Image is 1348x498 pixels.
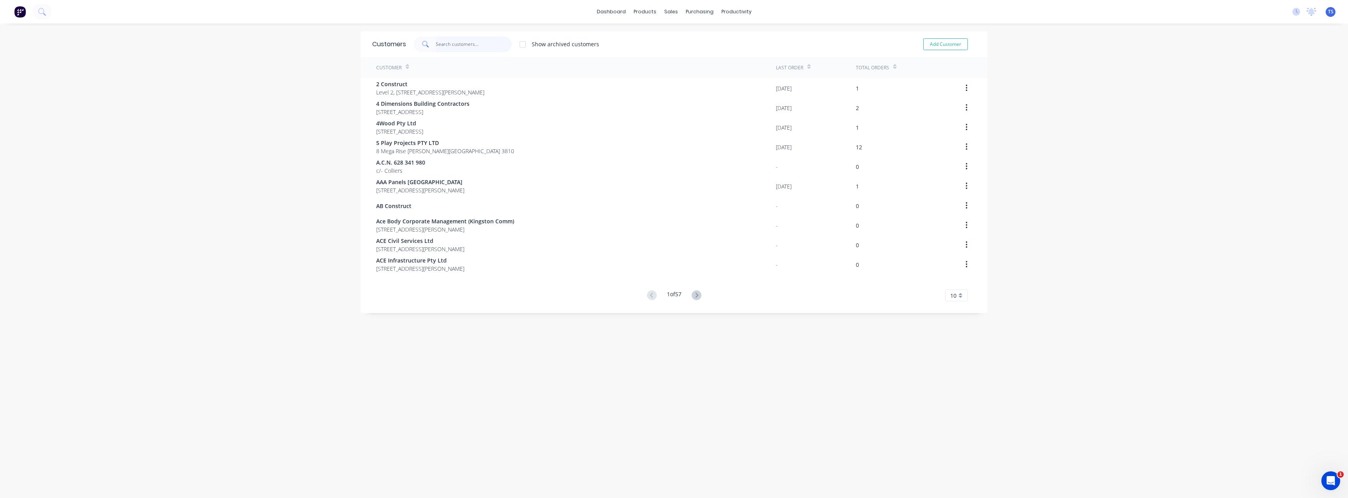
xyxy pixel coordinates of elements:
div: 1 [856,84,859,92]
div: [DATE] [776,182,792,190]
span: 4Wood Pty Ltd [376,119,423,127]
span: ACE Infrastructure Pty Ltd [376,256,464,264]
div: 1 of 57 [667,290,681,301]
div: Last Order [776,64,803,71]
span: [STREET_ADDRESS][PERSON_NAME] [376,225,514,234]
span: 4 Dimensions Building Contractors [376,100,469,108]
button: Add Customer [923,38,968,50]
div: [DATE] [776,123,792,132]
a: dashboard [593,6,630,18]
div: Customer [376,64,402,71]
span: AAA Panels [GEOGRAPHIC_DATA] [376,178,464,186]
div: 0 [856,202,859,210]
span: ACE Civil Services Ltd [376,237,464,245]
span: 1 [1337,471,1344,478]
div: 1 [856,182,859,190]
div: Show archived customers [532,40,599,48]
span: [STREET_ADDRESS][PERSON_NAME] [376,186,464,194]
div: 0 [856,241,859,249]
div: - [776,261,778,269]
div: 0 [856,261,859,269]
div: 1 [856,123,859,132]
div: sales [660,6,682,18]
span: Ace Body Corporate Management (Kingston Comm) [376,217,514,225]
div: 0 [856,163,859,171]
span: 2 Construct [376,80,484,88]
div: 0 [856,221,859,230]
div: Total Orders [856,64,889,71]
span: A.C.N. 628 341 980 [376,158,425,167]
iframe: Intercom live chat [1321,471,1340,490]
span: [STREET_ADDRESS][PERSON_NAME] [376,264,464,273]
div: products [630,6,660,18]
div: - [776,221,778,230]
span: AB Construct [376,202,411,210]
input: Search customers... [436,36,512,52]
div: [DATE] [776,143,792,151]
span: 10 [950,292,957,300]
div: - [776,241,778,249]
div: Customers [372,40,406,49]
span: 5 Play Projects PTY LTD [376,139,514,147]
div: purchasing [682,6,717,18]
div: productivity [717,6,756,18]
div: [DATE] [776,84,792,92]
div: 12 [856,143,862,151]
img: Factory [14,6,26,18]
div: 2 [856,104,859,112]
span: [STREET_ADDRESS][PERSON_NAME] [376,245,464,253]
span: c/- Colliers [376,167,425,175]
span: [STREET_ADDRESS] [376,108,469,116]
div: [DATE] [776,104,792,112]
span: Level 2, [STREET_ADDRESS][PERSON_NAME] [376,88,484,96]
span: TS [1328,8,1334,15]
div: - [776,202,778,210]
div: - [776,163,778,171]
span: 8 Mega Rise [PERSON_NAME][GEOGRAPHIC_DATA] 3810 [376,147,514,155]
span: [STREET_ADDRESS] [376,127,423,136]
